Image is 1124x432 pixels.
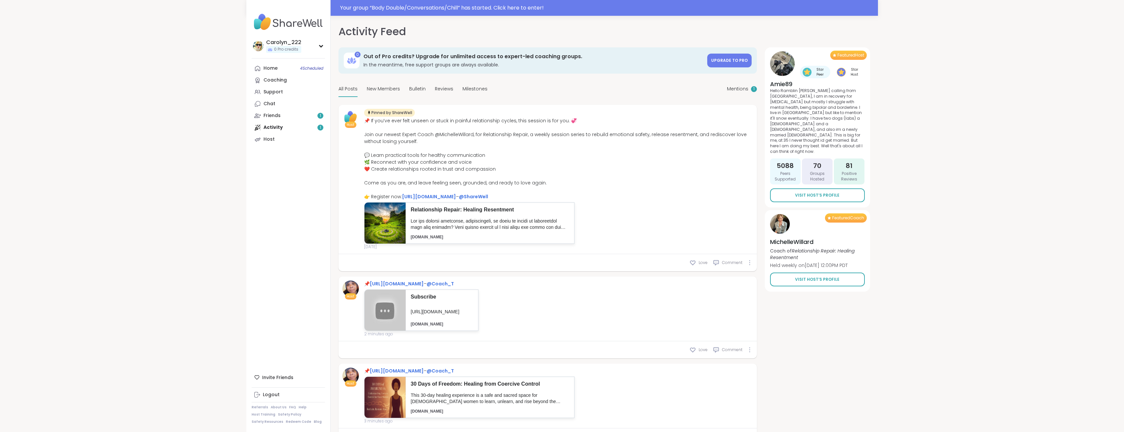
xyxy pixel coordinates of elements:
[252,86,325,98] a: Support
[367,85,400,92] span: New Members
[338,24,406,39] h1: Activity Feed
[364,203,406,244] img: d415947c-e55b-40d6-8979-560bc2ea702f
[699,260,708,266] span: Love
[427,368,454,374] a: @Coach_T
[846,161,853,170] span: 81
[252,98,325,110] a: Chat
[411,322,473,327] p: [DOMAIN_NAME]
[252,412,275,417] a: Host Training
[252,74,325,86] a: Coaching
[364,202,575,244] a: Relationship Repair: Healing ResentmentLor ips dolorsi ametconse, adipiscingeli, se doeiu te inci...
[364,418,575,424] span: 3 minutes ago
[263,112,281,119] div: Friends
[707,54,752,67] a: Upgrade to Pro
[832,215,864,221] span: Featured Coach
[411,206,569,213] p: Relationship Repair: Healing Resentment
[274,47,298,52] span: 0 Pro credits
[252,11,325,34] img: ShareWell Nav Logo
[411,380,569,388] p: 30 Days of Freedom: Healing from Coercive Control
[252,405,268,410] a: Referrals
[314,420,322,424] a: Blog
[363,53,703,60] h3: Out of Pro credits? Upgrade for unlimited access to expert-led coaching groups.
[299,405,307,410] a: Help
[289,405,296,410] a: FAQ
[271,405,287,410] a: About Us
[770,80,865,88] h4: Amie89
[803,68,812,77] img: Star Peer
[342,109,359,125] img: ShareWell
[402,193,456,200] a: [URL][DOMAIN_NAME]
[813,67,828,77] span: Star Peer
[462,85,487,92] span: Milestones
[364,331,479,337] span: 2 minutes ago
[813,161,821,170] span: 70
[363,61,703,68] h3: In the meantime, free support groups are always available.
[770,51,795,76] img: Amie89
[252,62,325,74] a: Home4Scheduled
[342,280,359,297] img: Coach_T
[320,113,321,119] span: 1
[263,77,287,84] div: Coaching
[286,420,311,424] a: Redeem Code
[364,117,753,200] div: 📌 If you’ve ever felt unseen or stuck in painful relationship cycles, this session is for you. 💞 ...
[770,262,865,269] p: Held weekly on [DATE] 12:00PM PDT
[347,381,354,386] span: Host
[795,192,839,198] span: Visit Host’s Profile
[263,136,275,143] div: Host
[837,68,846,77] img: Star Host
[847,67,862,77] span: Star Host
[364,368,575,374] div: 📌 –
[252,420,283,424] a: Safety Resources
[770,214,790,234] img: MichelleWillard
[364,290,406,331] img: 0.jpg
[263,392,280,398] div: Logout
[805,171,830,182] span: Groups Hosted
[459,193,488,200] a: @ShareWell
[411,392,569,405] p: This 30-day healing experience is a safe and sacred space for [DEMOGRAPHIC_DATA] women to learn, ...
[364,377,406,418] img: 943a9097-6294-40f9-a9a9-70947eb8429c
[252,110,325,122] a: Friends1
[263,101,275,107] div: Chat
[699,347,708,353] span: Love
[727,85,748,92] span: Mentions
[355,52,361,58] div: 0
[300,66,323,71] span: 4 Scheduled
[347,122,354,127] span: Host
[411,409,569,414] p: [DOMAIN_NAME]
[338,85,358,92] span: All Posts
[364,376,575,418] a: 30 Days of Freedom: Healing from Coercive ControlThis 30-day healing experience is a safe and sac...
[370,280,424,287] a: [URL][DOMAIN_NAME]
[773,171,798,182] span: Peers Supported
[770,248,855,261] i: Relationship Repair: Healing Resentment
[252,133,325,145] a: Host
[722,260,742,266] span: Comment
[411,293,473,300] p: Subscribe
[770,88,865,155] p: Hello Ramblin [PERSON_NAME] calling from [GEOGRAPHIC_DATA], I am in recovery for [MEDICAL_DATA] b...
[435,85,453,92] span: Reviews
[770,188,865,202] a: Visit Host’s Profile
[252,372,325,383] div: Invite Friends
[253,41,263,51] img: Carolyn_222
[364,280,479,287] div: 📌 –
[252,389,325,401] a: Logout
[364,244,753,250] span: [DATE]
[278,412,301,417] a: Safety Policy
[347,294,354,299] span: Host
[753,86,755,92] span: 1
[263,89,283,95] div: Support
[411,218,569,231] p: Lor ips dolorsi ametconse, adipiscingeli, se doeiu te incidi ut laboreetdol magn aliq enimadm? Ve...
[342,368,359,384] img: Coach_T
[770,238,865,246] h4: MichelleWillard
[266,39,301,46] div: Carolyn_222
[409,85,426,92] span: Bulletin
[777,161,794,170] span: 5088
[364,109,415,117] div: Pinned by ShareWell
[370,368,424,374] a: [URL][DOMAIN_NAME]
[837,171,862,182] span: Positive Reviews
[364,289,479,331] a: Subscribe[URL][DOMAIN_NAME][DOMAIN_NAME]
[340,4,874,12] div: Your group “ Body Double/Conversations/Chill ” has started. Click here to enter!
[722,347,742,353] span: Comment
